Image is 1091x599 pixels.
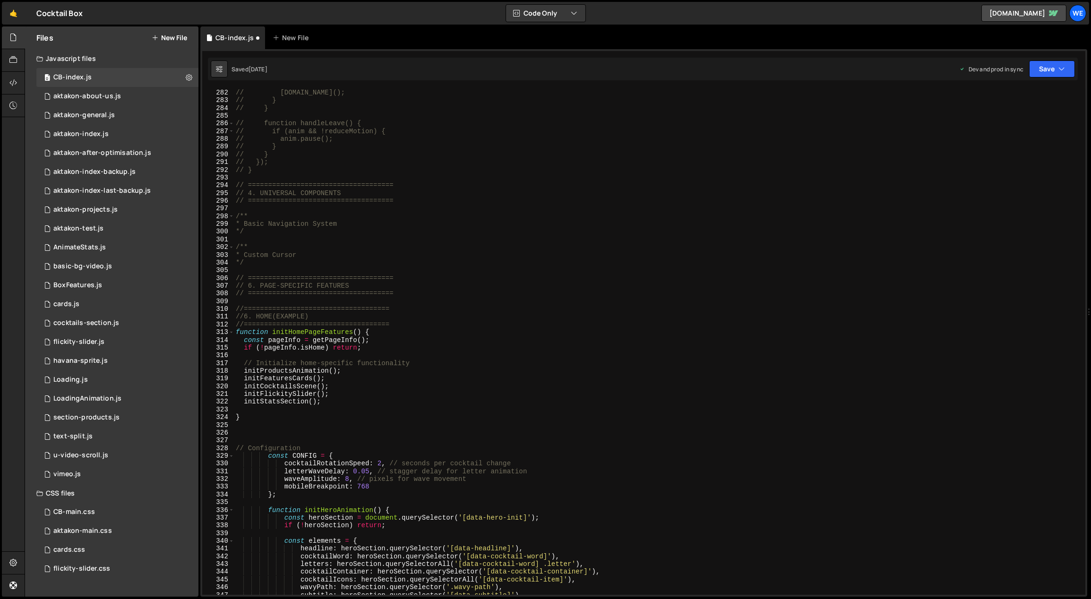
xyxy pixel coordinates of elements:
div: 12094/46486.js [36,68,198,87]
div: 288 [202,135,234,143]
div: 305 [202,266,234,274]
div: aktakon-index.js [53,130,109,138]
div: 12094/36060.js [36,314,198,333]
div: 12094/36058.js [36,257,198,276]
div: 332 [202,475,234,483]
div: 322 [202,398,234,405]
div: 334 [202,491,234,498]
div: cards.css [53,546,85,554]
div: 324 [202,413,234,421]
div: 12094/36059.js [36,408,198,427]
div: 313 [202,328,234,336]
button: New File [152,34,187,42]
div: aktakon-index-last-backup.js [53,187,151,195]
div: flickity-slider.js [53,338,104,346]
div: AnimateStats.js [53,243,106,252]
div: 12094/29507.js [36,465,198,484]
div: 326 [202,429,234,436]
div: 292 [202,166,234,174]
div: 339 [202,530,234,537]
div: Dev and prod in sync [959,65,1023,73]
div: 287 [202,128,234,135]
div: 282 [202,89,234,96]
div: 298 [202,213,234,220]
div: CB-index.js [53,73,92,82]
div: 306 [202,274,234,282]
div: cards.js [53,300,79,308]
div: 310 [202,305,234,313]
div: 302 [202,243,234,251]
div: 328 [202,445,234,452]
div: 315 [202,344,234,351]
div: 294 [202,181,234,189]
div: 12094/34666.css [36,540,198,559]
div: LoadingAnimation.js [53,394,121,403]
div: 12094/35475.css [36,559,198,578]
div: 296 [202,197,234,205]
div: [DATE] [249,65,267,73]
div: 12094/46487.css [36,503,198,522]
div: 318 [202,367,234,375]
div: 12094/34884.js [36,370,198,389]
div: 12094/45381.js [36,219,198,238]
div: 283 [202,96,234,104]
div: 12094/43205.css [36,522,198,540]
div: flickity-slider.css [53,565,110,573]
div: 293 [202,174,234,181]
div: Loading.js [53,376,88,384]
div: Saved [232,65,267,73]
div: 347 [202,591,234,599]
div: 12094/30498.js [36,238,198,257]
div: 327 [202,436,234,444]
div: 346 [202,583,234,591]
div: 345 [202,576,234,583]
div: aktakon-test.js [53,224,103,233]
div: 300 [202,228,234,235]
div: u-video-scroll.js [53,451,108,460]
div: vimeo.js [53,470,81,479]
button: Code Only [506,5,585,22]
div: 12094/30492.js [36,389,198,408]
div: aktakon-projects.js [53,205,118,214]
div: New File [273,33,312,43]
div: 343 [202,560,234,568]
div: 309 [202,298,234,305]
div: 329 [202,452,234,460]
div: 304 [202,259,234,266]
div: 12094/44174.js [36,163,198,181]
div: 336 [202,506,234,514]
div: 12094/46147.js [36,144,198,163]
div: 319 [202,375,234,382]
div: 12094/44521.js [36,87,198,106]
div: 12094/43364.js [36,125,198,144]
div: 299 [202,220,234,228]
div: 291 [202,158,234,166]
div: 316 [202,351,234,359]
div: 295 [202,189,234,197]
div: 12094/35474.js [36,333,198,351]
div: 12094/30497.js [36,276,198,295]
div: aktakon-general.js [53,111,115,120]
div: 307 [202,282,234,290]
div: 312 [202,321,234,328]
div: aktakon-index-backup.js [53,168,136,176]
div: CB-index.js [215,33,254,43]
div: cocktails-section.js [53,319,119,327]
span: 0 [44,75,50,82]
div: 284 [202,104,234,112]
div: 320 [202,383,234,390]
div: 12094/45380.js [36,106,198,125]
div: 335 [202,498,234,506]
div: 311 [202,313,234,320]
a: [DOMAIN_NAME] [981,5,1066,22]
div: 337 [202,514,234,522]
button: Save [1029,60,1075,77]
div: 331 [202,468,234,475]
div: 317 [202,359,234,367]
div: 340 [202,537,234,545]
div: 303 [202,251,234,259]
div: 12094/36679.js [36,351,198,370]
div: 12094/34793.js [36,295,198,314]
div: 297 [202,205,234,212]
div: 321 [202,390,234,398]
